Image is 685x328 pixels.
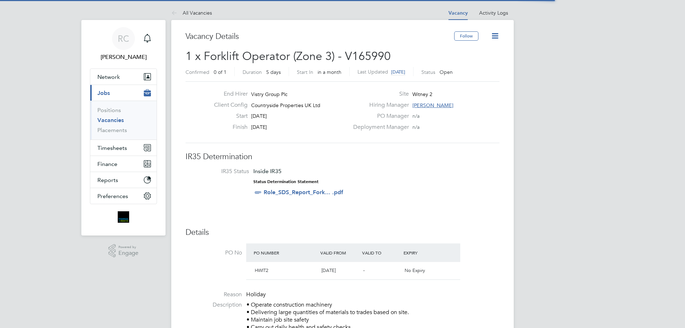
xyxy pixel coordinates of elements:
label: Duration [243,69,262,75]
span: Open [440,69,453,75]
a: Positions [97,107,121,113]
label: Finish [208,123,248,131]
span: Engage [118,250,138,256]
label: PO No [186,249,242,257]
span: RC [118,34,129,43]
button: Preferences [90,188,157,204]
label: Hiring Manager [349,101,409,109]
label: Start [208,112,248,120]
div: Valid To [360,246,402,259]
a: All Vacancies [171,10,212,16]
label: IR35 Status [193,168,249,175]
span: Reports [97,177,118,183]
h3: Details [186,227,499,238]
button: Network [90,69,157,85]
label: Description [186,301,242,309]
span: [DATE] [251,124,267,130]
span: 5 days [266,69,281,75]
div: Expiry [402,246,443,259]
img: bromak-logo-retina.png [118,211,129,223]
a: Go to home page [90,211,157,223]
span: in a month [318,69,341,75]
div: Jobs [90,101,157,140]
label: Deployment Manager [349,123,409,131]
button: Timesheets [90,140,157,156]
a: Vacancies [97,117,124,123]
span: Network [97,74,120,80]
label: End Hirer [208,90,248,98]
span: Witney 2 [412,91,432,97]
label: PO Manager [349,112,409,120]
span: [DATE] [391,69,405,75]
span: Robyn Clarke [90,53,157,61]
a: Placements [97,127,127,133]
span: Jobs [97,90,110,96]
span: No Expiry [405,267,425,273]
span: Vistry Group Plc [251,91,288,97]
a: Role_SDS_Report_Fork... .pdf [264,189,343,196]
h3: IR35 Determination [186,152,499,162]
span: 0 of 1 [214,69,227,75]
button: Jobs [90,85,157,101]
span: Countryside Properties UK Ltd [251,102,320,109]
span: 1 x Forklift Operator (Zone 3) - V165990 [186,49,391,63]
span: - [363,267,365,273]
button: Reports [90,172,157,188]
span: n/a [412,113,420,119]
span: HWIT2 [255,267,268,273]
a: Powered byEngage [108,244,139,258]
a: Vacancy [448,10,468,16]
span: n/a [412,124,420,130]
h3: Vacancy Details [186,31,454,42]
label: Client Config [208,101,248,109]
span: Inside IR35 [253,168,281,175]
span: Holiday [246,291,266,298]
div: PO Number [252,246,319,259]
label: Confirmed [186,69,209,75]
div: Valid From [319,246,360,259]
span: [PERSON_NAME] [412,102,453,109]
a: Activity Logs [479,10,508,16]
nav: Main navigation [81,20,166,236]
span: Preferences [97,193,128,200]
button: Finance [90,156,157,172]
span: [DATE] [321,267,336,273]
label: Status [421,69,435,75]
button: Follow [454,31,478,41]
span: Timesheets [97,145,127,151]
span: Powered by [118,244,138,250]
label: Start In [297,69,313,75]
span: Finance [97,161,117,167]
label: Reason [186,291,242,298]
label: Site [349,90,409,98]
span: [DATE] [251,113,267,119]
a: RC[PERSON_NAME] [90,27,157,61]
label: Last Updated [357,69,388,75]
strong: Status Determination Statement [253,179,319,184]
